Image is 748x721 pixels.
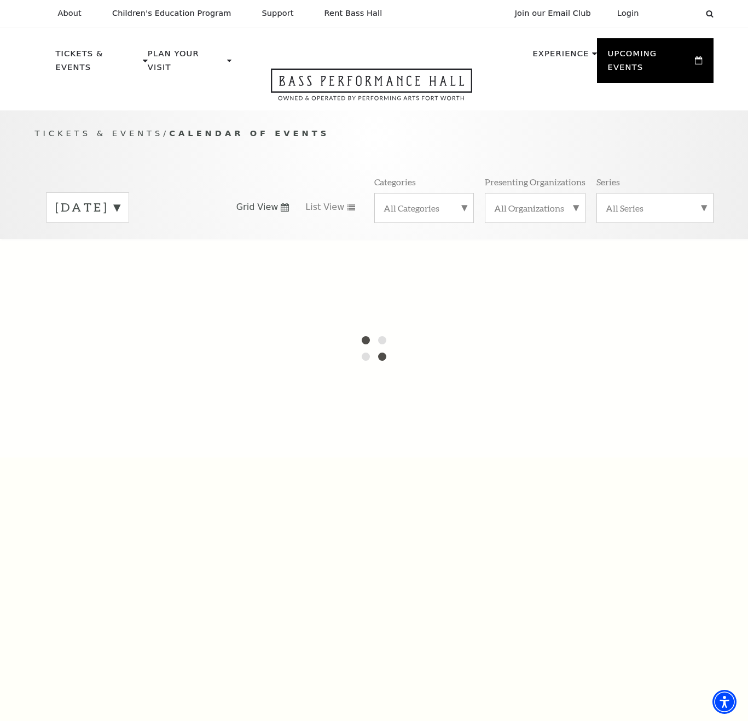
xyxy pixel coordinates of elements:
p: Children's Education Program [112,9,231,18]
span: Tickets & Events [35,128,164,138]
p: Plan Your Visit [148,47,224,80]
span: Calendar of Events [169,128,329,138]
div: Accessibility Menu [712,690,737,714]
p: Upcoming Events [608,47,693,80]
span: Grid View [236,201,279,213]
label: [DATE] [55,199,120,216]
p: Presenting Organizations [485,176,585,187]
p: Tickets & Events [56,47,141,80]
select: Select: [657,8,695,19]
p: Support [262,9,294,18]
p: / [35,127,714,140]
label: All Series [606,202,704,214]
p: Rent Bass Hall [324,9,382,18]
label: All Categories [384,202,465,214]
p: About [58,9,82,18]
span: List View [305,201,344,213]
p: Series [596,176,620,187]
p: Categories [374,176,416,187]
p: Experience [532,47,589,67]
label: All Organizations [494,202,576,214]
